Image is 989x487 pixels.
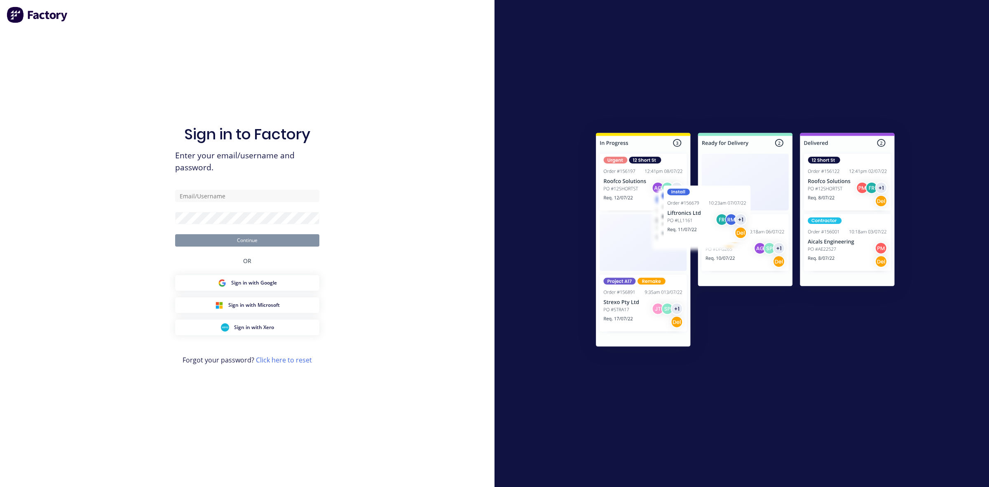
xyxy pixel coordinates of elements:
span: Forgot your password? [183,355,312,365]
div: OR [243,247,251,275]
span: Sign in with Microsoft [228,301,280,309]
img: Microsoft Sign in [215,301,223,309]
img: Google Sign in [218,279,226,287]
span: Sign in with Xero [234,324,274,331]
h1: Sign in to Factory [184,125,310,143]
button: Microsoft Sign inSign in with Microsoft [175,297,319,313]
input: Email/Username [175,190,319,202]
span: Sign in with Google [231,279,277,287]
span: Enter your email/username and password. [175,150,319,174]
img: Sign in [578,116,913,366]
img: Xero Sign in [221,323,229,332]
img: Factory [7,7,68,23]
a: Click here to reset [256,355,312,365]
button: Continue [175,234,319,247]
button: Xero Sign inSign in with Xero [175,320,319,335]
button: Google Sign inSign in with Google [175,275,319,291]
